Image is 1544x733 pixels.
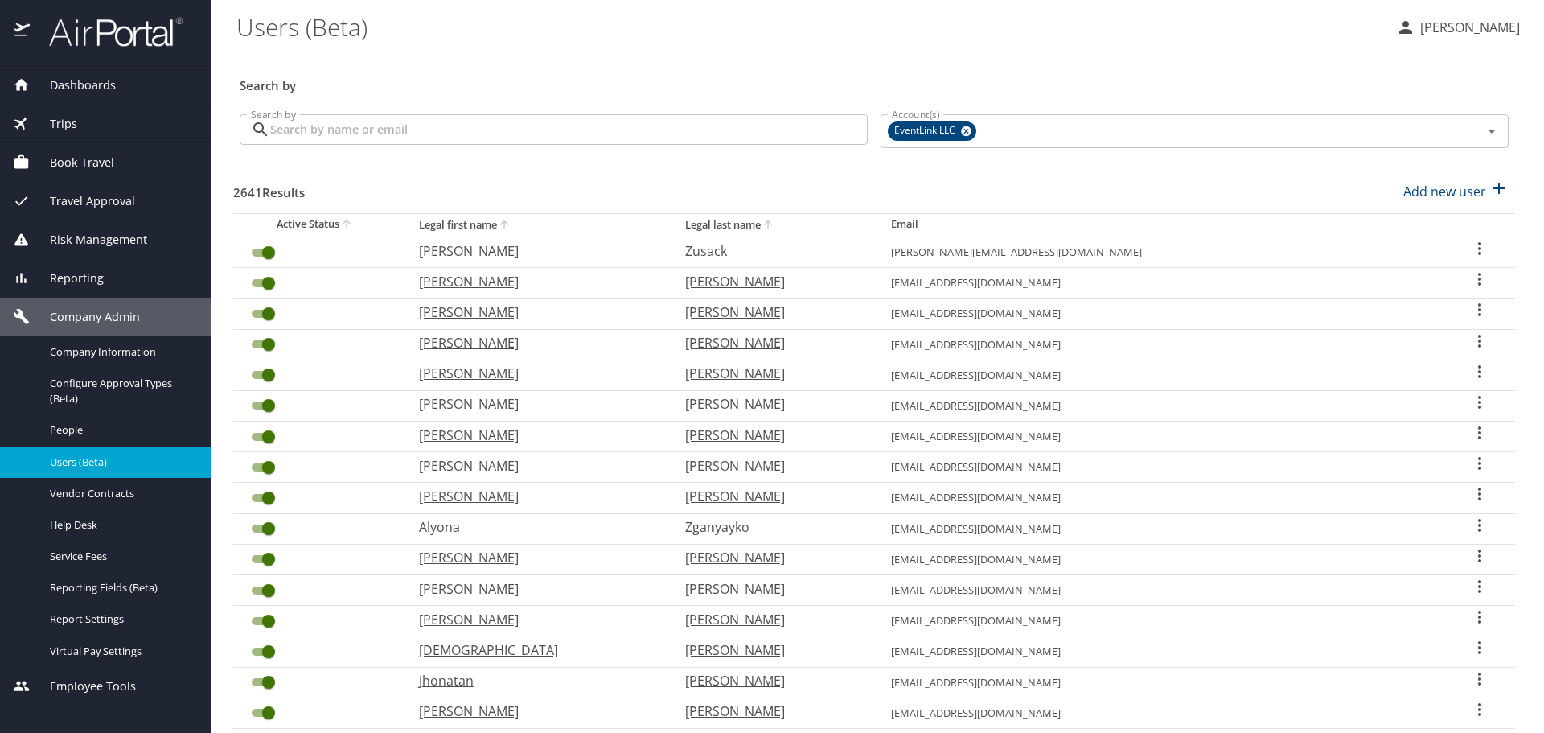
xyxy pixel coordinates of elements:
[50,549,191,564] span: Service Fees
[236,2,1383,51] h1: Users (Beta)
[1397,174,1515,209] button: Add new user
[685,640,858,660] p: [PERSON_NAME]
[30,76,116,94] span: Dashboards
[685,333,858,352] p: [PERSON_NAME]
[878,422,1445,452] td: [EMAIL_ADDRESS][DOMAIN_NAME]
[878,698,1445,728] td: [EMAIL_ADDRESS][DOMAIN_NAME]
[419,333,654,352] p: [PERSON_NAME]
[50,422,191,438] span: People
[878,237,1445,267] td: [PERSON_NAME][EMAIL_ADDRESS][DOMAIN_NAME]
[685,303,858,322] p: [PERSON_NAME]
[30,115,77,133] span: Trips
[240,67,1509,95] h3: Search by
[419,548,654,567] p: [PERSON_NAME]
[685,241,858,261] p: Zusack
[685,456,858,476] p: [PERSON_NAME]
[50,612,191,627] span: Report Settings
[878,299,1445,329] td: [EMAIL_ADDRESS][DOMAIN_NAME]
[419,394,654,414] p: [PERSON_NAME]
[419,487,654,506] p: [PERSON_NAME]
[419,272,654,291] p: [PERSON_NAME]
[50,644,191,659] span: Virtual Pay Settings
[419,364,654,383] p: [PERSON_NAME]
[672,213,877,237] th: Legal last name
[1415,18,1520,37] p: [PERSON_NAME]
[497,218,513,233] button: sort
[30,231,147,249] span: Risk Management
[878,544,1445,574] td: [EMAIL_ADDRESS][DOMAIN_NAME]
[878,606,1445,636] td: [EMAIL_ADDRESS][DOMAIN_NAME]
[419,702,654,721] p: [PERSON_NAME]
[50,486,191,501] span: Vendor Contracts
[50,344,191,360] span: Company Information
[685,364,858,383] p: [PERSON_NAME]
[685,487,858,506] p: [PERSON_NAME]
[419,517,654,537] p: Alyona
[878,667,1445,698] td: [EMAIL_ADDRESS][DOMAIN_NAME]
[233,174,305,202] h3: 2641 Results
[878,329,1445,360] td: [EMAIL_ADDRESS][DOMAIN_NAME]
[419,579,654,599] p: [PERSON_NAME]
[685,702,858,721] p: [PERSON_NAME]
[30,270,104,287] span: Reporting
[1480,120,1503,142] button: Open
[685,548,858,567] p: [PERSON_NAME]
[233,213,406,237] th: Active Status
[50,517,191,533] span: Help Desk
[1390,13,1526,42] button: [PERSON_NAME]
[31,16,183,47] img: airportal-logo.png
[270,114,868,145] input: Search by name or email
[685,426,858,445] p: [PERSON_NAME]
[30,192,135,210] span: Travel Approval
[419,241,654,261] p: [PERSON_NAME]
[878,636,1445,667] td: [EMAIL_ADDRESS][DOMAIN_NAME]
[685,517,858,537] p: Zganyayko
[685,610,858,629] p: [PERSON_NAME]
[406,213,673,237] th: Legal first name
[30,154,114,171] span: Book Travel
[339,217,355,233] button: sort
[1403,182,1486,201] p: Add new user
[888,122,965,139] span: EventLink LLC
[419,456,654,476] p: [PERSON_NAME]
[419,610,654,629] p: [PERSON_NAME]
[878,452,1445,483] td: [EMAIL_ADDRESS][DOMAIN_NAME]
[50,376,191,406] span: Configure Approval Types (Beta)
[50,580,191,595] span: Reporting Fields (Beta)
[14,16,31,47] img: icon-airportal.png
[888,121,976,141] div: EventLink LLC
[878,483,1445,513] td: [EMAIL_ADDRESS][DOMAIN_NAME]
[419,426,654,445] p: [PERSON_NAME]
[878,513,1445,544] td: [EMAIL_ADDRESS][DOMAIN_NAME]
[761,218,777,233] button: sort
[685,671,858,690] p: [PERSON_NAME]
[878,268,1445,299] td: [EMAIL_ADDRESS][DOMAIN_NAME]
[878,575,1445,606] td: [EMAIL_ADDRESS][DOMAIN_NAME]
[419,671,654,690] p: Jhonatan
[419,303,654,322] p: [PERSON_NAME]
[30,308,140,326] span: Company Admin
[685,394,858,414] p: [PERSON_NAME]
[419,640,654,660] p: [DEMOGRAPHIC_DATA]
[685,272,858,291] p: [PERSON_NAME]
[30,677,136,695] span: Employee Tools
[878,213,1445,237] th: Email
[685,579,858,599] p: [PERSON_NAME]
[878,390,1445,421] td: [EMAIL_ADDRESS][DOMAIN_NAME]
[878,360,1445,390] td: [EMAIL_ADDRESS][DOMAIN_NAME]
[50,455,191,470] span: Users (Beta)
